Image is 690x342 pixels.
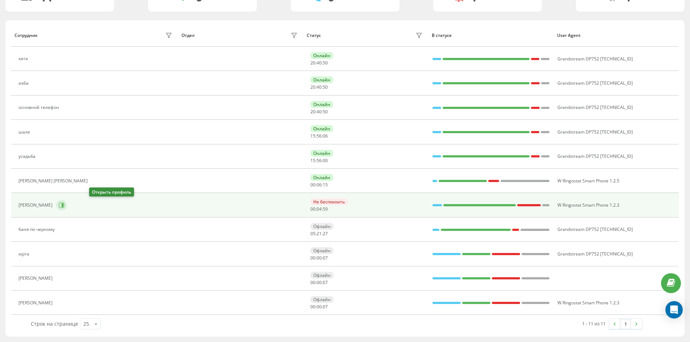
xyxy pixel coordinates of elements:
[18,56,30,61] div: хата
[317,84,322,90] span: 40
[18,105,61,110] div: основной телефон
[432,33,550,38] div: В статусе
[317,304,322,310] span: 00
[557,226,633,232] span: Grandstream DP752 [TECHNICAL_ID]
[310,157,315,164] span: 15
[323,84,328,90] span: 50
[557,178,619,184] span: W Ringostat Smart Phone 1.2.5
[89,187,134,197] div: Открыть профиль
[18,130,32,135] div: шале
[310,60,328,66] div: : :
[310,304,328,309] div: : :
[310,182,315,188] span: 00
[557,129,633,135] span: Grandstream DP752 [TECHNICAL_ID]
[18,252,31,257] div: юрта
[310,134,328,139] div: : :
[310,206,315,212] span: 00
[18,300,54,305] div: [PERSON_NAME]
[310,272,334,279] div: Офлайн
[317,157,322,164] span: 56
[181,33,195,38] div: Отдел
[323,304,328,310] span: 07
[307,33,321,38] div: Статус
[310,255,315,261] span: 00
[310,231,315,237] span: 05
[18,178,89,183] div: [PERSON_NAME] [PERSON_NAME]
[310,76,333,83] div: Онлайн
[323,109,328,115] span: 50
[557,104,633,110] span: Grandstream DP752 [TECHNICAL_ID]
[310,60,315,66] span: 20
[310,109,328,114] div: : :
[557,202,619,208] span: W Ringostat Smart Phone 1.2.3
[317,255,322,261] span: 00
[310,150,333,157] div: Онлайн
[557,251,633,257] span: Grandstream DP752 [TECHNICAL_ID]
[14,33,38,38] div: Сотрудник
[310,101,333,108] div: Онлайн
[18,203,54,208] div: [PERSON_NAME]
[557,56,633,62] span: Grandstream DP752 [TECHNICAL_ID]
[323,133,328,139] span: 06
[323,279,328,286] span: 07
[323,231,328,237] span: 27
[323,206,328,212] span: 59
[557,33,676,38] div: User Agent
[310,85,328,90] div: : :
[310,256,328,261] div: : :
[665,301,683,318] div: Open Intercom Messenger
[310,304,315,310] span: 00
[317,109,322,115] span: 40
[317,182,322,188] span: 06
[83,320,89,328] div: 25
[323,255,328,261] span: 07
[317,133,322,139] span: 56
[317,206,322,212] span: 04
[310,231,328,236] div: : :
[310,279,315,286] span: 00
[310,158,328,163] div: : :
[310,52,333,59] div: Онлайн
[310,174,333,181] div: Онлайн
[317,279,322,286] span: 00
[310,125,333,132] div: Онлайн
[310,280,328,285] div: : :
[18,276,54,281] div: [PERSON_NAME]
[620,319,631,329] a: 1
[557,300,619,306] span: W Ringostat Smart Phone 1.2.3
[31,320,78,327] span: Строк на странице
[310,296,334,303] div: Офлайн
[557,80,633,86] span: Grandstream DP752 [TECHNICAL_ID]
[310,109,315,115] span: 20
[310,247,334,254] div: Офлайн
[18,227,57,232] div: баня по черному
[323,182,328,188] span: 15
[557,153,633,159] span: Grandstream DP752 [TECHNICAL_ID]
[310,207,328,212] div: : :
[310,133,315,139] span: 15
[310,223,334,230] div: Офлайн
[323,60,328,66] span: 50
[582,320,606,327] div: 1 - 11 из 11
[310,182,328,187] div: : :
[18,81,30,86] div: изба
[18,154,37,159] div: усадьба
[317,231,322,237] span: 21
[310,84,315,90] span: 20
[323,157,328,164] span: 00
[310,198,348,205] div: Не беспокоить
[317,60,322,66] span: 40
